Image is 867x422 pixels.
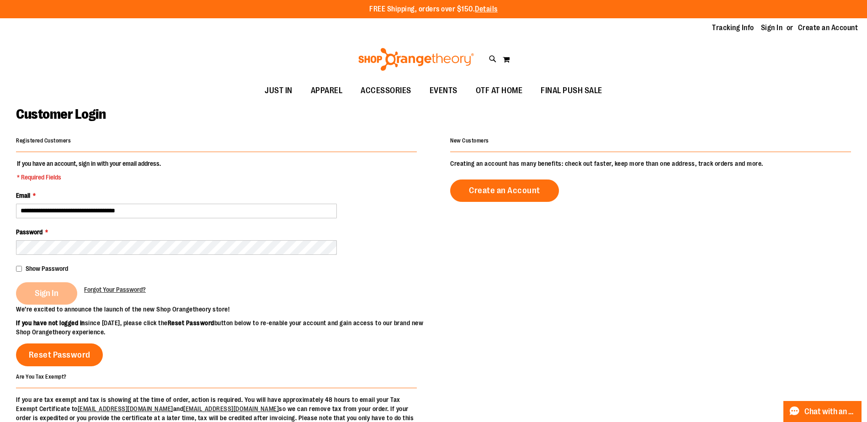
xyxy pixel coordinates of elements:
[351,80,420,101] a: ACCESSORIES
[168,319,214,327] strong: Reset Password
[804,407,856,416] span: Chat with an Expert
[357,48,475,71] img: Shop Orangetheory
[476,80,523,101] span: OTF AT HOME
[369,4,498,15] p: FREE Shipping, orders over $150.
[450,179,559,202] a: Create an Account
[469,185,540,195] span: Create an Account
[29,350,90,360] span: Reset Password
[17,173,161,182] span: * Required Fields
[302,80,352,101] a: APPAREL
[532,80,612,101] a: FINAL PUSH SALE
[183,405,279,412] a: [EMAIL_ADDRESS][DOMAIN_NAME]
[450,137,489,144] strong: New Customers
[430,80,457,101] span: EVENTS
[16,319,85,327] strong: If you have not logged in
[798,23,858,33] a: Create an Account
[450,159,851,168] p: Creating an account has many benefits: check out faster, keep more than one address, track orders...
[255,80,302,101] a: JUST IN
[16,159,162,182] legend: If you have an account, sign in with your email address.
[265,80,293,101] span: JUST IN
[84,286,146,293] span: Forgot Your Password?
[361,80,411,101] span: ACCESSORIES
[761,23,783,33] a: Sign In
[16,192,30,199] span: Email
[420,80,467,101] a: EVENTS
[78,405,173,412] a: [EMAIL_ADDRESS][DOMAIN_NAME]
[16,305,434,314] p: We’re excited to announce the launch of the new Shop Orangetheory store!
[26,265,68,272] span: Show Password
[311,80,343,101] span: APPAREL
[16,137,71,144] strong: Registered Customers
[541,80,602,101] span: FINAL PUSH SALE
[16,106,106,122] span: Customer Login
[467,80,532,101] a: OTF AT HOME
[783,401,862,422] button: Chat with an Expert
[16,373,67,380] strong: Are You Tax Exempt?
[84,285,146,294] a: Forgot Your Password?
[475,5,498,13] a: Details
[712,23,754,33] a: Tracking Info
[16,318,434,337] p: since [DATE], please click the button below to re-enable your account and gain access to our bran...
[16,343,103,366] a: Reset Password
[16,228,43,236] span: Password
